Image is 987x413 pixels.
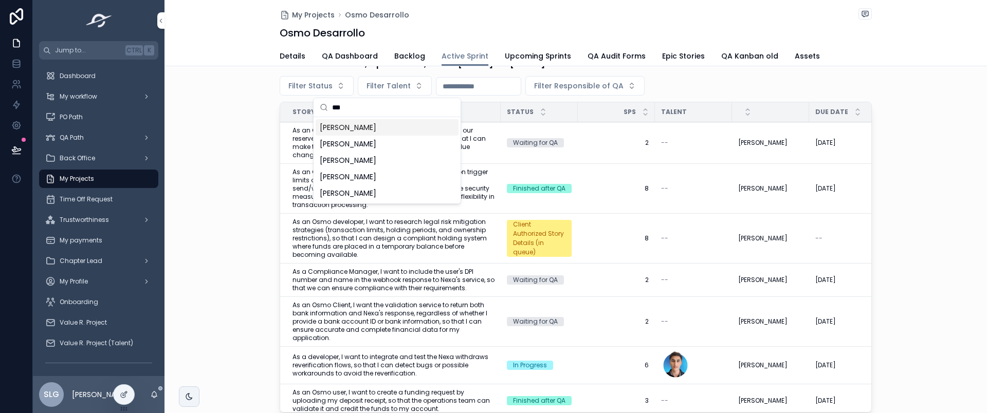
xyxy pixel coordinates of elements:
[661,139,668,147] span: --
[293,268,495,292] a: As a Compliance Manager, I want to include the user's DPI number and name in the webhook response...
[738,276,803,284] a: [PERSON_NAME]
[721,51,778,61] span: QA Kanban old
[314,117,461,203] div: Suggestions
[83,12,115,29] img: App logo
[815,184,880,193] a: [DATE]
[584,276,649,284] span: 2
[661,276,726,284] a: --
[662,51,705,61] span: Epic Stories
[815,139,836,147] span: [DATE]
[322,51,378,61] span: QA Dashboard
[39,293,158,311] a: Onboarding
[60,236,102,245] span: My payments
[39,334,158,352] a: Value R. Project (Talent)
[815,234,880,242] a: --
[815,397,836,405] span: [DATE]
[39,252,158,270] a: Chapter Lead
[738,361,788,369] span: [PERSON_NAME]
[661,397,726,405] a: --
[442,51,488,61] span: Active Sprint
[584,184,649,193] span: 8
[394,47,425,67] a: Backlog
[721,47,778,67] a: QA Kanban old
[661,317,726,326] a: --
[584,397,649,405] a: 3
[293,301,495,342] a: As an Osmo Client, I want the validation service to return both bank information and Nexa's respo...
[39,231,158,250] a: My payments
[738,234,803,242] a: [PERSON_NAME]
[588,51,646,61] span: QA Audit Forms
[513,275,558,285] div: Waiting for QA
[293,388,495,413] a: As an Osmo user, I want to create a funding request by uploading my deposit receipt, so that the ...
[584,139,649,147] span: 2
[815,276,836,284] span: [DATE]
[662,47,705,67] a: Epic Stories
[815,184,836,193] span: [DATE]
[507,275,572,285] a: Waiting for QA
[738,234,788,242] span: [PERSON_NAME]
[39,108,158,126] a: PO Path
[738,397,788,405] span: [PERSON_NAME]
[661,234,668,242] span: --
[280,47,305,67] a: Details
[293,108,315,116] span: Story
[815,361,836,369] span: [DATE]
[661,276,668,284] span: --
[507,361,572,370] a: In Progress
[815,234,822,242] span: --
[624,108,636,116] span: SPs
[661,234,726,242] a: --
[60,154,95,162] span: Back Office
[60,92,97,101] span: My workflow
[588,47,646,67] a: QA Audit Forms
[507,184,572,193] a: Finished after QA
[815,276,880,284] a: [DATE]
[513,361,547,370] div: In Progress
[507,108,534,116] span: Status
[60,298,98,306] span: Onboarding
[320,122,376,133] span: [PERSON_NAME]
[60,113,83,121] span: PO Path
[505,47,571,67] a: Upcoming Sprints
[534,81,624,91] span: Filter Responsible of QA
[60,134,84,142] span: QA Path
[815,317,880,326] a: [DATE]
[322,47,378,67] a: QA Dashboard
[505,51,571,61] span: Upcoming Sprints
[33,60,164,376] div: scrollable content
[288,81,333,91] span: Filter Status
[507,138,572,147] a: Waiting for QA
[345,10,409,20] a: Osmo Desarrollo
[39,211,158,229] a: Trustworthiness
[738,361,803,369] a: [PERSON_NAME]
[72,389,129,400] p: [PERSON_NAME]
[39,128,158,147] a: QA Path
[60,216,109,224] span: Trustworthiness
[815,317,836,326] span: [DATE]
[280,51,305,61] span: Details
[661,317,668,326] span: --
[39,67,158,85] a: Dashboard
[39,149,158,167] a: Back Office
[513,396,565,405] div: Finished after QA
[280,10,335,20] a: My Projects
[320,172,376,182] span: [PERSON_NAME]
[39,87,158,106] a: My workflow
[293,218,495,259] span: As an Osmo developer, I want to research legal risk mitigation strategies (transaction limits, ho...
[584,317,649,326] span: 2
[293,126,495,159] a: As an Osmo owner, I want to receive Slack alerts when our reserves BTC in USD reaches $7,500 and ...
[60,318,107,327] span: Value R. Project
[125,45,143,55] span: Ctrl
[795,51,820,61] span: Assets
[661,184,668,193] span: --
[507,396,572,405] a: Finished after QA
[55,46,121,54] span: Jump to...
[815,361,880,369] a: [DATE]
[60,195,113,203] span: Time Off Request
[39,272,158,291] a: My Profile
